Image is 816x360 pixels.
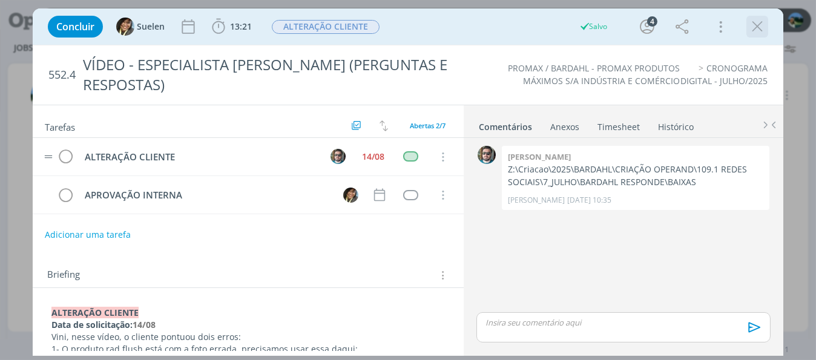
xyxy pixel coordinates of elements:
[80,188,332,203] div: APROVAÇÃO INTERNA
[680,62,768,86] a: CRONOGRAMA DIGITAL - JULHO/2025
[51,307,139,318] strong: ALTERAÇÃO CLIENTE
[137,22,165,31] span: Suelen
[362,152,384,161] div: 14/08
[567,195,611,206] span: [DATE] 10:35
[508,151,571,162] b: [PERSON_NAME]
[271,19,380,34] button: ALTERAÇÃO CLIENTE
[478,146,496,164] img: R
[579,21,607,32] div: Salvo
[56,22,94,31] span: Concluir
[80,149,319,165] div: ALTERAÇÃO CLIENTE
[116,18,165,36] button: SSuelen
[116,18,134,36] img: S
[478,116,533,133] a: Comentários
[230,21,252,32] span: 13:21
[508,62,680,86] a: PROMAX / BARDAHL - PROMAX PRODUTOS MÁXIMOS S/A INDÚSTRIA E COMÉRCIO
[51,319,133,330] strong: Data de solicitação:
[410,121,446,130] span: Abertas 2/7
[331,149,346,164] img: R
[597,116,640,133] a: Timesheet
[637,17,657,36] button: 4
[508,195,565,206] p: [PERSON_NAME]
[209,17,255,36] button: 13:21
[272,20,380,34] span: ALTERAÇÃO CLIENTE
[647,16,657,27] div: 4
[550,121,579,133] div: Anexos
[380,120,388,131] img: arrow-down-up.svg
[48,16,103,38] button: Concluir
[508,163,763,188] p: Z:\Criacao\2025\BARDAHL\CRIAÇÃO OPERAND\109.1 REDES SOCIAIS\7_JULHO\BARDAHL RESPONDE\BAIXAS
[44,224,131,246] button: Adicionar uma tarefa
[341,186,360,204] button: S
[45,119,75,133] span: Tarefas
[329,148,347,166] button: R
[343,188,358,203] img: S
[657,116,694,133] a: Histórico
[51,331,445,343] p: Vini, nesse vídeo, o cliente pontuou dois erros:
[48,68,76,82] span: 552.4
[44,155,53,159] img: drag-icon.svg
[133,319,156,330] strong: 14/08
[33,8,783,356] div: dialog
[47,267,80,283] span: Briefing
[78,50,463,100] div: VÍDEO - ESPECIALISTA [PERSON_NAME] (PERGUNTAS E RESPOSTAS)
